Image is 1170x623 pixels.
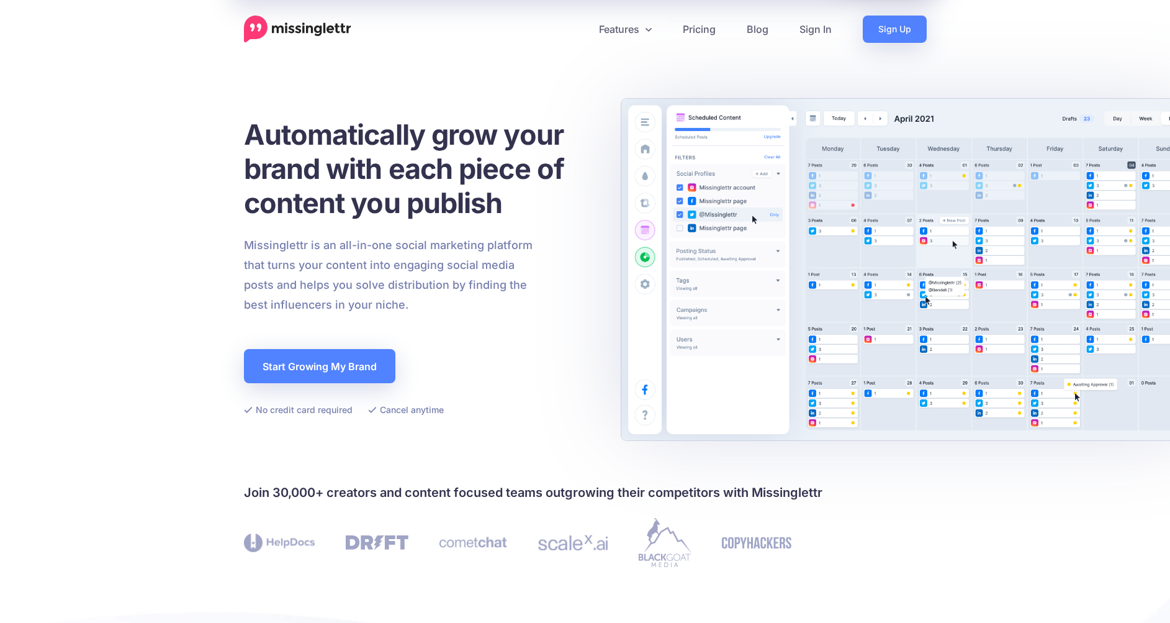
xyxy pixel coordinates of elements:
h4: Join 30,000+ creators and content focused teams outgrowing their competitors with Missinglettr [244,483,927,502]
a: Start Growing My Brand [244,349,395,383]
h1: Automatically grow your brand with each piece of content you publish [244,117,595,220]
p: Missinglettr is an all-in-one social marketing platform that turns your content into engaging soc... [244,235,533,315]
a: Blog [731,16,784,43]
a: Sign Up [863,16,927,43]
a: Home [244,16,351,43]
a: Pricing [667,16,731,43]
a: Sign In [784,16,847,43]
li: No credit card required [244,402,353,417]
li: Cancel anytime [368,402,444,417]
a: Features [583,16,667,43]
